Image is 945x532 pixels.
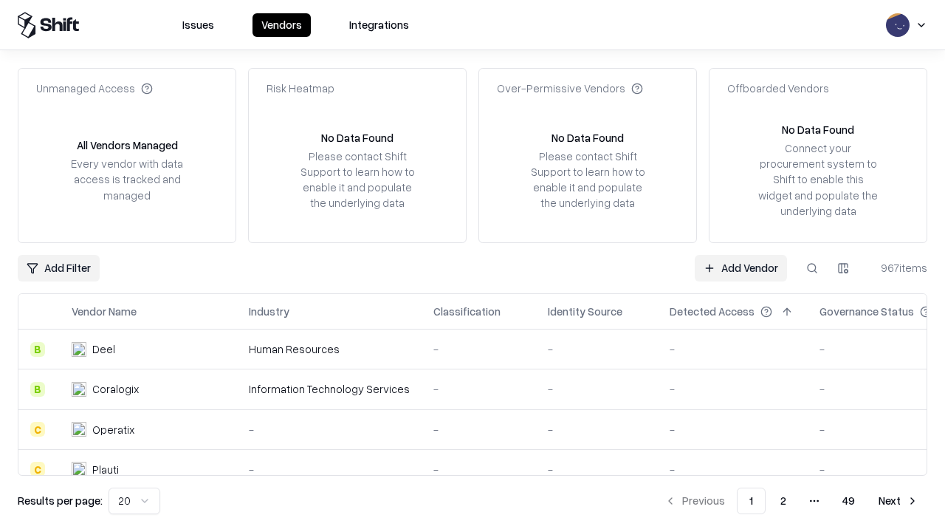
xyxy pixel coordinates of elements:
div: Human Resources [249,341,410,357]
div: Industry [249,304,289,319]
div: - [548,422,646,437]
div: Classification [433,304,501,319]
p: Results per page: [18,493,103,508]
div: Governance Status [819,304,914,319]
div: Please contact Shift Support to learn how to enable it and populate the underlying data [526,149,649,211]
button: 1 [737,488,766,514]
div: - [670,422,796,437]
div: B [30,382,45,397]
div: Coralogix [92,381,139,397]
img: Deel [72,342,86,357]
button: 2 [769,488,798,514]
div: - [548,341,646,357]
img: Operatix [72,422,86,437]
button: Integrations [340,13,418,37]
nav: pagination [656,488,927,514]
button: 49 [831,488,867,514]
div: Identity Source [548,304,622,319]
div: Deel [92,341,115,357]
div: - [249,422,410,437]
div: Connect your procurement system to Shift to enable this widget and populate the underlying data [757,140,879,219]
div: - [670,341,796,357]
div: No Data Found [782,122,854,137]
img: Plauti [72,462,86,477]
div: - [548,462,646,477]
div: Detected Access [670,304,755,319]
div: Information Technology Services [249,381,410,397]
div: - [433,422,524,437]
div: C [30,422,45,437]
div: - [249,462,410,477]
div: - [433,341,524,357]
div: C [30,462,45,477]
button: Issues [173,13,223,37]
button: Next [870,488,927,514]
div: Over-Permissive Vendors [497,81,643,96]
div: Unmanaged Access [36,81,153,96]
div: Please contact Shift Support to learn how to enable it and populate the underlying data [296,149,419,211]
img: Coralogix [72,382,86,397]
div: - [670,381,796,397]
a: Add Vendor [695,255,787,282]
div: - [670,462,796,477]
div: B [30,342,45,357]
button: Add Filter [18,255,100,282]
div: - [433,462,524,477]
div: Risk Heatmap [267,81,334,96]
button: Vendors [252,13,311,37]
div: 967 items [868,260,927,276]
div: - [433,381,524,397]
div: Offboarded Vendors [727,81,829,96]
div: No Data Found [551,130,624,146]
div: All Vendors Managed [77,137,178,153]
div: No Data Found [321,130,394,146]
div: Vendor Name [72,304,137,319]
div: - [548,381,646,397]
div: Operatix [92,422,134,437]
div: Every vendor with data access is tracked and managed [66,156,188,202]
div: Plauti [92,462,119,477]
